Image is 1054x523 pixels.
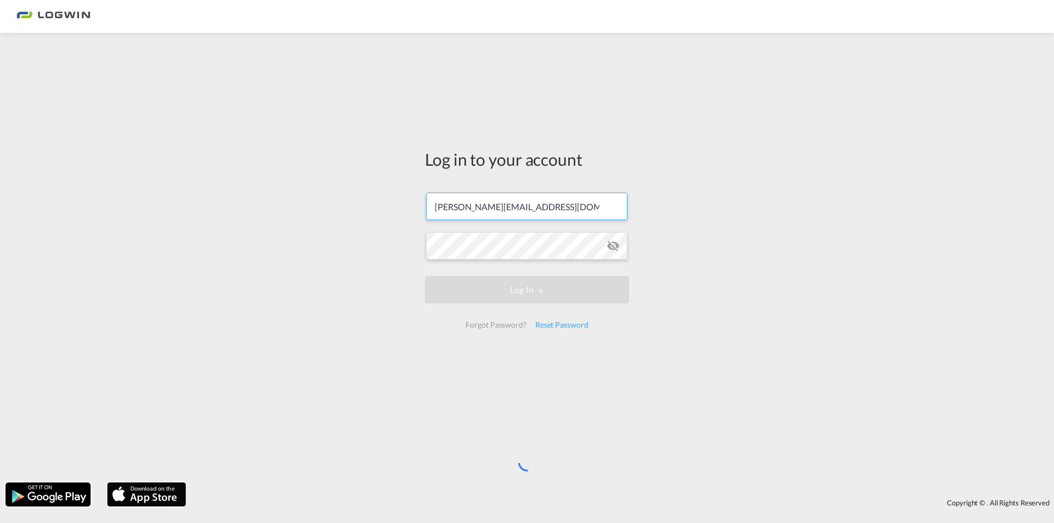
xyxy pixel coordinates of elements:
[16,4,91,29] img: bc73a0e0d8c111efacd525e4c8ad7d32.png
[531,315,593,335] div: Reset Password
[192,493,1054,512] div: Copyright © . All Rights Reserved
[106,481,187,508] img: apple.png
[425,148,629,171] div: Log in to your account
[425,276,629,303] button: LOGIN
[461,315,530,335] div: Forgot Password?
[607,239,620,252] md-icon: icon-eye-off
[4,481,92,508] img: google.png
[426,193,627,220] input: Enter email/phone number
